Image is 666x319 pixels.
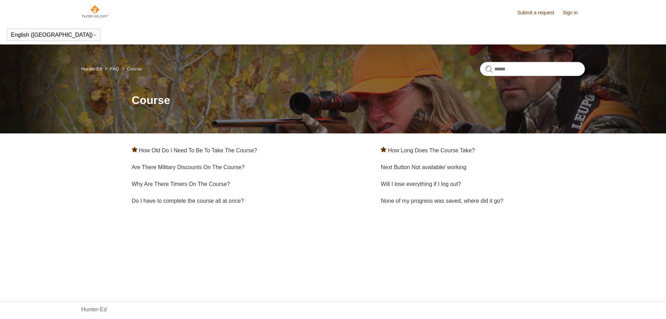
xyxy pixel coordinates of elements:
[132,164,245,170] a: Are There Military Discounts On The Course?
[388,147,475,153] a: How Long Does The Course Take?
[517,9,561,16] a: Submit a request
[81,66,102,71] a: Hunter-Ed
[381,147,386,152] svg: Promoted article
[139,147,257,153] a: How Old Do I Need To Be To Take The Course?
[127,66,142,71] a: Course
[132,92,585,109] h1: Course
[132,181,230,187] a: Why Are There Timers On The Course?
[110,66,119,71] a: FAQ
[132,198,244,204] a: Do I have to complete the course all at once?
[381,164,466,170] a: Next Button Not available/ working
[120,66,142,71] li: Course
[81,4,110,18] img: Hunter-Ed Help Center home page
[621,296,661,314] div: Chat Support
[81,66,103,71] li: Hunter-Ed
[81,305,107,314] a: Hunter-Ed
[11,32,97,38] button: English ([GEOGRAPHIC_DATA])
[103,66,120,71] li: FAQ
[381,181,461,187] a: Will I lose everything if I log out?
[563,9,585,16] a: Sign in
[132,147,137,152] svg: Promoted article
[381,198,503,204] a: None of my progress was saved, where did it go?
[480,62,585,76] input: Search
